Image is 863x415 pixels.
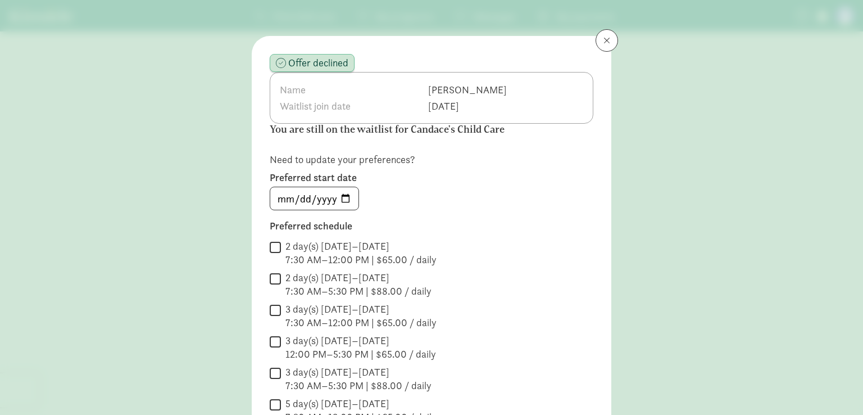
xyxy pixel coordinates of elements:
th: Name [279,82,428,98]
label: Preferred start date [270,171,593,184]
div: 7:30 AM–12:00 PM | $65.00 / daily [285,253,437,267]
span: Offer declined [288,58,348,68]
label: Preferred schedule [270,219,593,233]
div: 7:30 AM–12:00 PM | $65.00 / daily [285,316,437,330]
td: [PERSON_NAME] [428,82,507,98]
div: 2 day(s) [DATE]–[DATE] [285,271,431,285]
td: [DATE] [428,98,507,114]
div: 12:00 PM–5:30 PM | $65.00 / daily [285,348,436,361]
p: Need to update your preferences? [270,153,593,166]
div: 7:30 AM–5:30 PM | $88.00 / daily [285,379,431,393]
div: 3 day(s) [DATE]–[DATE] [285,303,437,316]
div: 3 day(s) [DATE]–[DATE] [285,334,436,348]
div: 3 day(s) [DATE]–[DATE] [285,366,431,379]
h6: You are still on the waitlist for Candace's Child Care [270,124,579,135]
div: 7:30 AM–5:30 PM | $88.00 / daily [285,285,431,298]
div: 5 day(s) [DATE]–[DATE] [285,397,437,411]
th: Waitlist join date [279,98,428,114]
div: 2 day(s) [DATE]–[DATE] [285,240,437,253]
